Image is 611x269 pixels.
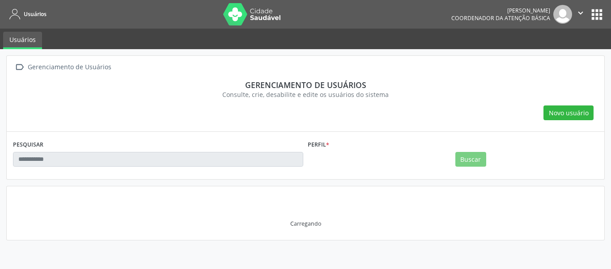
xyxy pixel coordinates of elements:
i:  [576,8,586,18]
button: Buscar [455,152,486,167]
button: Novo usuário [543,105,594,121]
a: Usuários [6,7,47,21]
div: Gerenciamento de Usuários [26,61,113,74]
label: PESQUISAR [13,138,43,152]
button: apps [589,7,605,22]
div: Carregando [290,220,321,227]
div: Gerenciamento de usuários [19,80,592,90]
label: Perfil [308,138,329,152]
i:  [13,61,26,74]
span: Usuários [24,10,47,18]
button:  [572,5,589,24]
div: Consulte, crie, desabilite e edite os usuários do sistema [19,90,592,99]
a:  Gerenciamento de Usuários [13,61,113,74]
span: Coordenador da Atenção Básica [451,14,550,22]
div: [PERSON_NAME] [451,7,550,14]
span: Novo usuário [549,108,589,118]
a: Usuários [3,32,42,49]
img: img [553,5,572,24]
